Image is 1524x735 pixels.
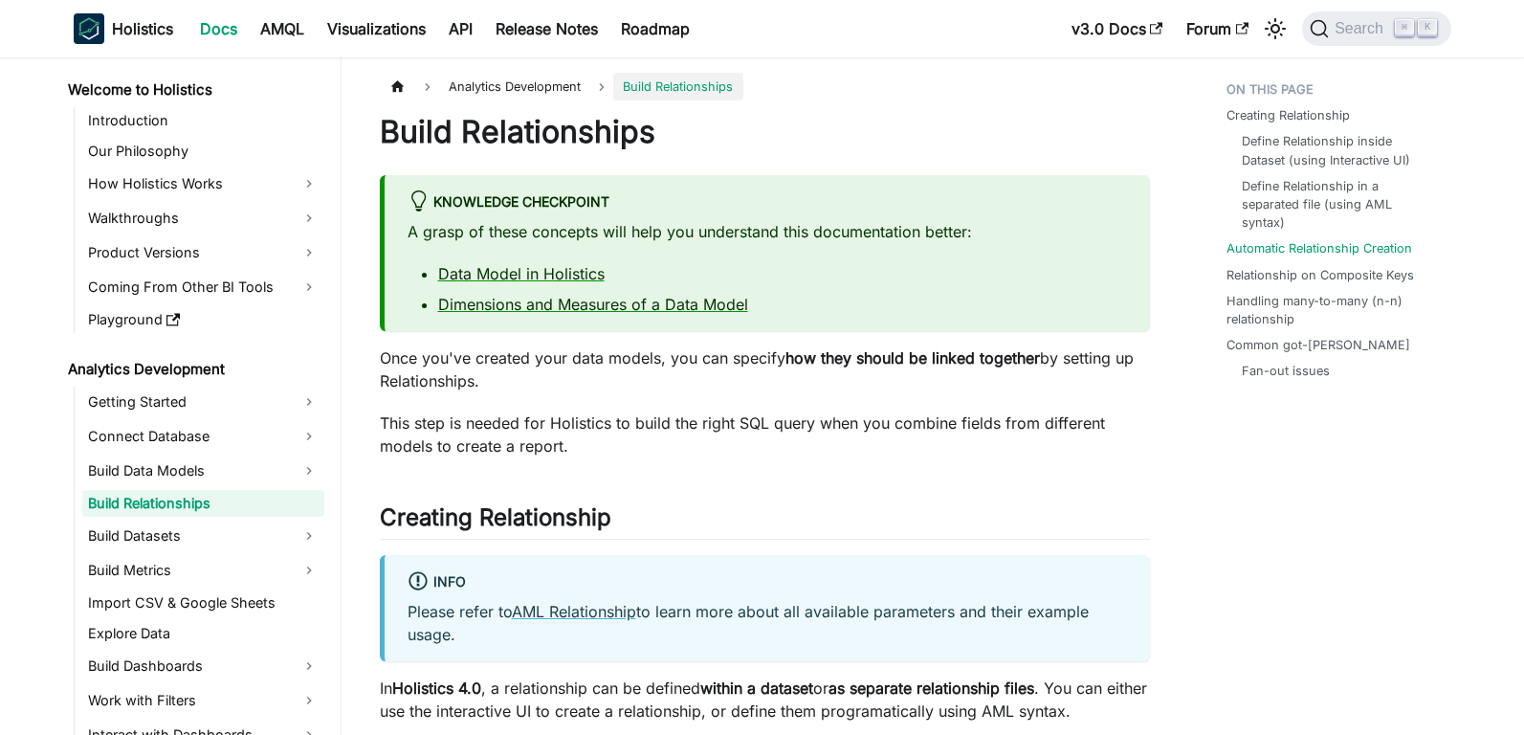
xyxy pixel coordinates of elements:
a: Build Dashboards [82,651,324,681]
kbd: K [1418,19,1437,36]
a: Build Metrics [82,555,324,586]
nav: Breadcrumbs [380,73,1150,100]
a: Common got-[PERSON_NAME] [1226,336,1410,354]
a: Work with Filters [82,685,324,716]
nav: Docs sidebar [55,57,342,735]
a: Define Relationship inside Dataset (using Interactive UI) [1242,132,1432,168]
p: In , a relationship can be defined or . You can either use the interactive UI to create a relatio... [380,677,1150,723]
p: This step is needed for Holistics to build the right SQL query when you combine fields from diffe... [380,412,1150,457]
div: Knowledge Checkpoint [408,190,1127,215]
a: API [437,13,484,44]
a: Forum [1175,13,1260,44]
a: Roadmap [609,13,701,44]
strong: how they should be linked together [785,348,1040,367]
a: Define Relationship in a separated file (using AML syntax) [1242,177,1432,233]
h2: Creating Relationship [380,503,1150,540]
a: Dimensions and Measures of a Data Model [438,295,748,314]
span: Search [1329,20,1395,37]
a: Data Model in Holistics [438,264,605,283]
a: Relationship on Composite Keys [1226,266,1414,284]
a: HolisticsHolistics [74,13,173,44]
a: Home page [380,73,416,100]
a: Welcome to Holistics [62,77,324,103]
a: Build Datasets [82,521,324,551]
a: Visualizations [316,13,437,44]
a: Coming From Other BI Tools [82,272,324,302]
a: Release Notes [484,13,609,44]
p: Please refer to to learn more about all available parameters and their example usage. [408,600,1127,646]
a: Build Relationships [82,490,324,517]
a: Build Data Models [82,456,324,486]
a: Product Versions [82,237,324,268]
strong: within a dataset [700,679,813,698]
span: Build Relationships [613,73,742,100]
img: Holistics [74,13,104,44]
span: Analytics Development [439,73,590,100]
a: AMQL [249,13,316,44]
a: AML Relationship [512,602,636,621]
a: Automatic Relationship Creation [1226,239,1412,257]
a: Fan-out issues [1242,362,1330,380]
a: Docs [188,13,249,44]
a: How Holistics Works [82,168,324,199]
strong: as separate relationship files [828,679,1034,698]
b: Holistics [112,17,173,40]
h1: Build Relationships [380,113,1150,151]
a: Import CSV & Google Sheets [82,590,324,616]
kbd: ⌘ [1395,19,1414,36]
strong: Holistics 4.0 [392,679,481,698]
a: Playground [82,306,324,333]
a: Connect Database [82,421,324,452]
a: Introduction [82,107,324,134]
a: Analytics Development [62,356,324,383]
a: Creating Relationship [1226,106,1350,124]
p: A grasp of these concepts will help you understand this documentation better: [408,220,1127,243]
button: Search (Command+K) [1302,11,1450,46]
a: Our Philosophy [82,138,324,165]
a: Walkthroughs [82,203,324,234]
a: v3.0 Docs [1060,13,1175,44]
div: info [408,570,1127,595]
a: Handling many-to-many (n-n) relationship [1226,292,1440,328]
a: Explore Data [82,620,324,647]
p: Once you've created your data models, you can specify by setting up Relationships. [380,346,1150,392]
button: Switch between dark and light mode (currently light mode) [1260,13,1291,44]
a: Getting Started [82,387,324,417]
